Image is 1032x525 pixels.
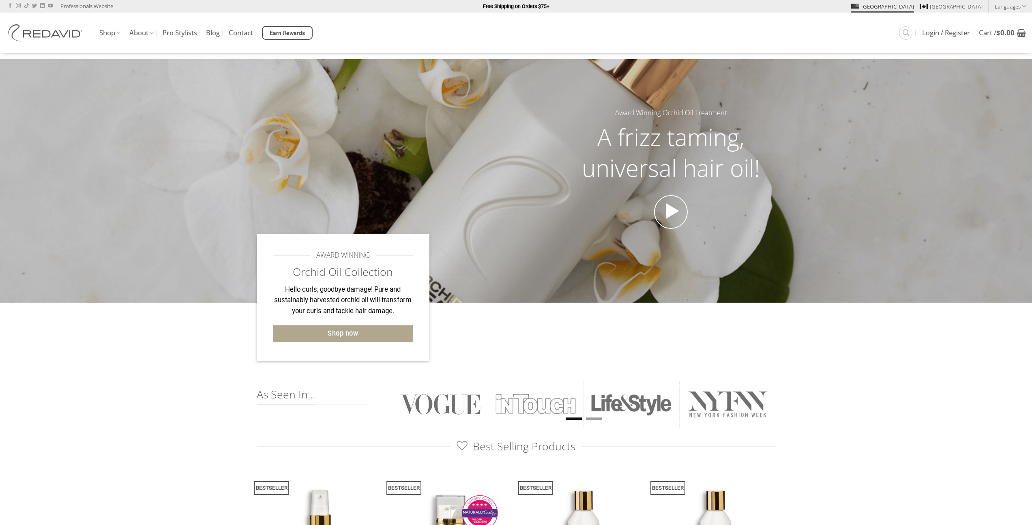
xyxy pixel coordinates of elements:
[6,24,87,41] img: REDAVID Salon Products | United States
[229,26,253,40] a: Contact
[270,29,305,38] span: Earn Rewards
[996,28,1000,37] span: $
[257,387,315,405] span: As Seen In...
[24,3,29,9] a: Follow on TikTok
[8,3,13,9] a: Follow on Facebook
[566,108,776,118] h5: Award Winning Orchid Oil Treatment
[922,30,970,36] span: Login / Register
[851,0,914,13] a: [GEOGRAPHIC_DATA]
[586,417,602,420] li: Page dot 2
[273,325,414,342] a: Shop now
[328,328,358,339] span: Shop now
[262,26,313,40] a: Earn Rewards
[99,25,120,41] a: Shop
[979,24,1026,42] a: View cart
[129,25,154,41] a: About
[457,439,575,454] span: Best Selling Products
[996,28,1015,37] bdi: 0.00
[566,417,582,420] li: Page dot 1
[566,122,776,183] h2: A frizz taming, universal hair oil!
[32,3,37,9] a: Follow on Twitter
[899,26,912,40] a: Search
[273,284,414,317] p: Hello curls, goodbye damage! Pure and sustainably harvested orchid oil will transform your curls ...
[316,250,370,261] span: AWARD WINNING
[206,26,220,40] a: Blog
[922,26,970,40] a: Login / Register
[979,30,1015,36] span: Cart /
[273,265,414,279] h2: Orchid Oil Collection
[920,0,983,13] a: [GEOGRAPHIC_DATA]
[16,3,21,9] a: Follow on Instagram
[40,3,45,9] a: Follow on LinkedIn
[654,195,688,229] a: Open video in lightbox
[483,3,549,9] strong: Free Shipping on Orders $75+
[48,3,53,9] a: Follow on YouTube
[163,26,197,40] a: Pro Stylists
[995,0,1026,12] a: Languages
